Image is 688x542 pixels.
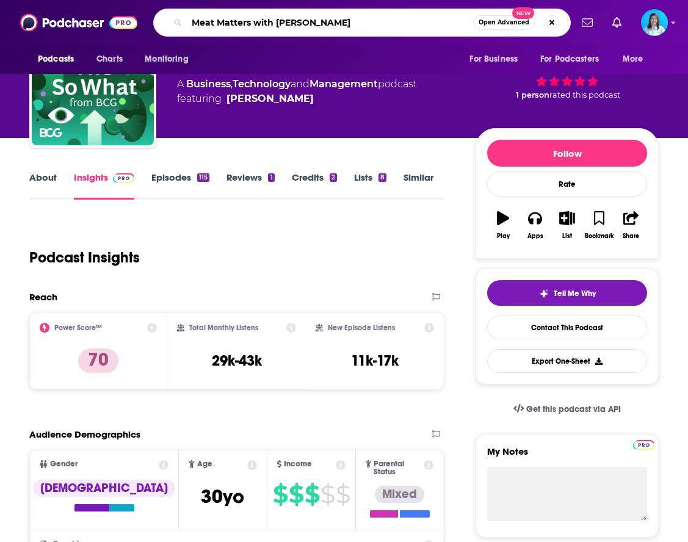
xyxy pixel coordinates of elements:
[212,352,262,370] h3: 29k-43k
[320,485,335,504] span: $
[527,233,543,240] div: Apps
[487,280,647,306] button: tell me why sparkleTell Me Why
[641,9,668,36] span: Logged in as ClarisseG
[226,92,314,106] a: Georgie Frost
[519,203,551,247] button: Apps
[20,11,137,34] img: Podchaser - Follow, Share and Rate Podcasts
[177,92,417,106] span: featuring
[330,173,337,182] div: 2
[469,51,518,68] span: For Business
[29,172,57,200] a: About
[551,203,583,247] button: List
[289,485,303,504] span: $
[201,485,244,508] span: 30 yo
[268,173,274,182] div: 1
[497,233,510,240] div: Play
[473,15,535,30] button: Open AdvancedNew
[153,9,571,37] div: Search podcasts, credits, & more...
[633,440,654,450] img: Podchaser Pro
[32,23,154,145] img: The So What from BCG
[177,77,417,106] div: A podcast
[607,12,626,33] a: Show notifications dropdown
[292,172,337,200] a: Credits2
[487,172,647,197] div: Rate
[305,485,319,504] span: $
[487,446,647,467] label: My Notes
[151,172,209,200] a: Episodes115
[354,172,386,200] a: Lists8
[273,485,288,504] span: $
[487,203,519,247] button: Play
[89,48,130,71] a: Charts
[284,460,312,468] span: Income
[585,233,614,240] div: Bookmark
[74,172,134,200] a: InsightsPodchaser Pro
[577,12,598,33] a: Show notifications dropdown
[374,460,422,476] span: Parental Status
[562,233,572,240] div: List
[197,173,209,182] div: 115
[113,173,134,183] img: Podchaser Pro
[583,203,615,247] button: Bookmark
[29,248,140,267] h1: Podcast Insights
[479,20,529,26] span: Open Advanced
[516,90,549,99] span: 1 person
[549,90,620,99] span: rated this podcast
[623,233,639,240] div: Share
[145,51,188,68] span: Monitoring
[614,48,659,71] button: open menu
[641,9,668,36] button: Show profile menu
[487,140,647,167] button: Follow
[526,404,621,414] span: Get this podcast via API
[136,48,204,71] button: open menu
[78,349,118,373] p: 70
[504,394,631,424] a: Get this podcast via API
[554,289,596,298] span: Tell Me Why
[33,480,175,497] div: [DEMOGRAPHIC_DATA]
[540,51,599,68] span: For Podcasters
[189,323,258,332] h2: Total Monthly Listens
[404,172,433,200] a: Similar
[487,316,647,339] a: Contact This Podcast
[310,78,378,90] a: Management
[461,48,533,71] button: open menu
[291,78,310,90] span: and
[512,7,534,19] span: New
[96,51,123,68] span: Charts
[54,323,102,332] h2: Power Score™
[336,485,350,504] span: $
[187,13,473,32] input: Search podcasts, credits, & more...
[633,438,654,450] a: Pro website
[641,9,668,36] img: User Profile
[615,203,647,247] button: Share
[378,173,386,182] div: 8
[375,486,424,503] div: Mixed
[197,460,212,468] span: Age
[29,48,90,71] button: open menu
[351,352,399,370] h3: 11k-17k
[539,289,549,298] img: tell me why sparkle
[50,460,78,468] span: Gender
[226,172,274,200] a: Reviews1
[38,51,74,68] span: Podcasts
[623,51,643,68] span: More
[29,291,57,303] h2: Reach
[186,78,231,90] a: Business
[532,48,617,71] button: open menu
[487,349,647,373] button: Export One-Sheet
[29,428,140,440] h2: Audience Demographics
[231,78,233,90] span: ,
[233,78,291,90] a: Technology
[328,323,395,332] h2: New Episode Listens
